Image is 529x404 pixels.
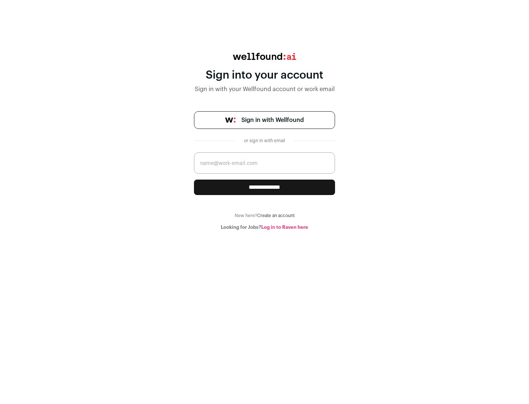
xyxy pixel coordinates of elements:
[261,225,308,230] a: Log in to Raven here
[194,69,335,82] div: Sign into your account
[194,224,335,230] div: Looking for Jobs?
[257,213,295,218] a: Create an account
[241,116,304,125] span: Sign in with Wellfound
[194,111,335,129] a: Sign in with Wellfound
[241,138,288,144] div: or sign in with email
[194,152,335,174] input: name@work-email.com
[194,213,335,219] div: New here?
[233,53,296,60] img: wellfound:ai
[225,118,235,123] img: wellfound-symbol-flush-black-fb3c872781a75f747ccb3a119075da62bfe97bd399995f84a933054e44a575c4.png
[194,85,335,94] div: Sign in with your Wellfound account or work email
